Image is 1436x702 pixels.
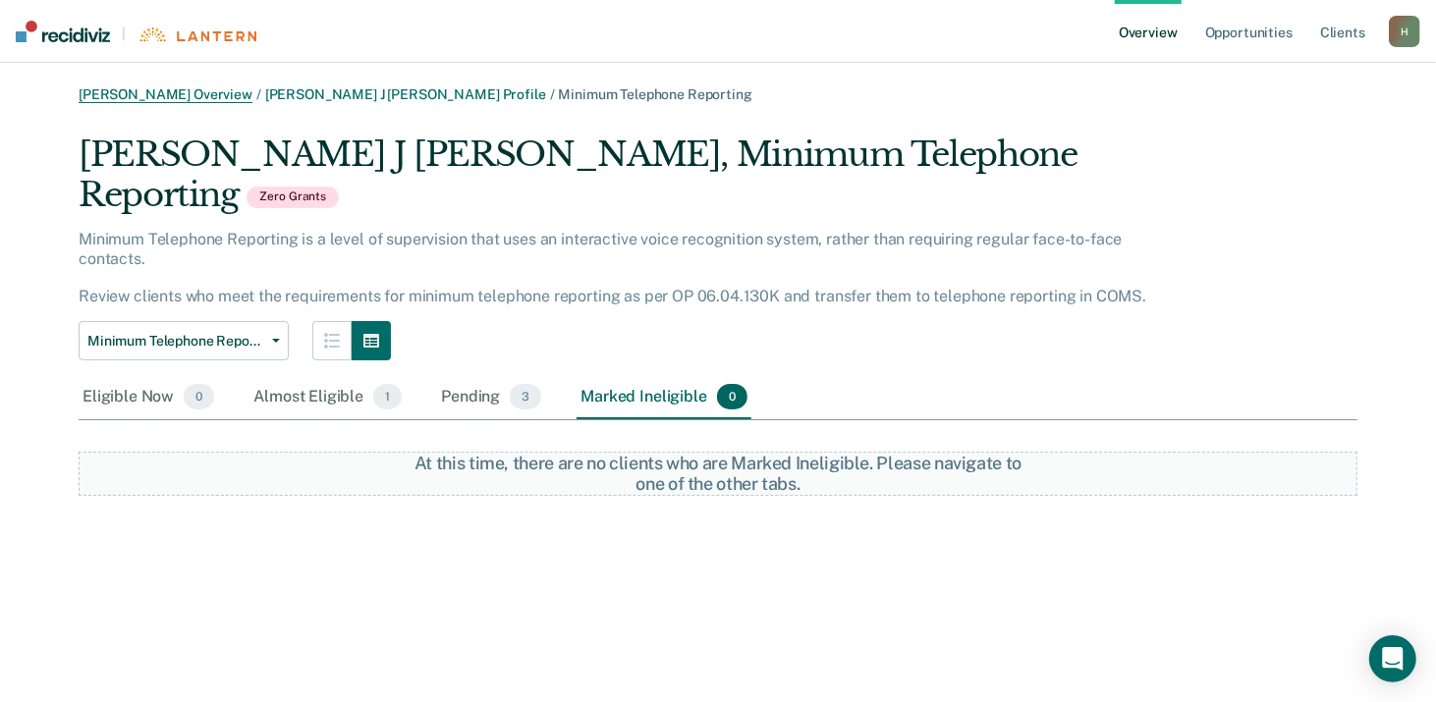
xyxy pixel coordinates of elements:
[1369,635,1416,682] div: Open Intercom Messenger
[437,376,545,419] div: Pending3
[510,384,541,409] span: 3
[79,321,289,360] button: Minimum Telephone Reporting
[247,187,339,208] span: Zero Grants
[249,376,406,419] div: Almost Eligible1
[184,384,214,409] span: 0
[16,21,256,42] a: |
[110,26,138,42] span: |
[87,333,264,350] span: Minimum Telephone Reporting
[717,384,747,409] span: 0
[373,384,402,409] span: 1
[252,86,265,102] span: /
[399,453,1037,495] div: At this time, there are no clients who are Marked Ineligible. Please navigate to one of the other...
[79,376,218,419] div: Eligible Now0
[265,86,546,102] a: [PERSON_NAME] J [PERSON_NAME] Profile
[79,135,1156,231] div: [PERSON_NAME] J [PERSON_NAME], Minimum Telephone Reporting
[559,86,752,102] span: Minimum Telephone Reporting
[138,27,256,42] img: Lantern
[79,86,252,103] a: [PERSON_NAME] Overview
[16,21,110,42] img: Recidiviz
[577,376,751,419] div: Marked Ineligible0
[546,86,559,102] span: /
[1389,16,1420,47] button: H
[79,230,1146,305] p: Minimum Telephone Reporting is a level of supervision that uses an interactive voice recognition ...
